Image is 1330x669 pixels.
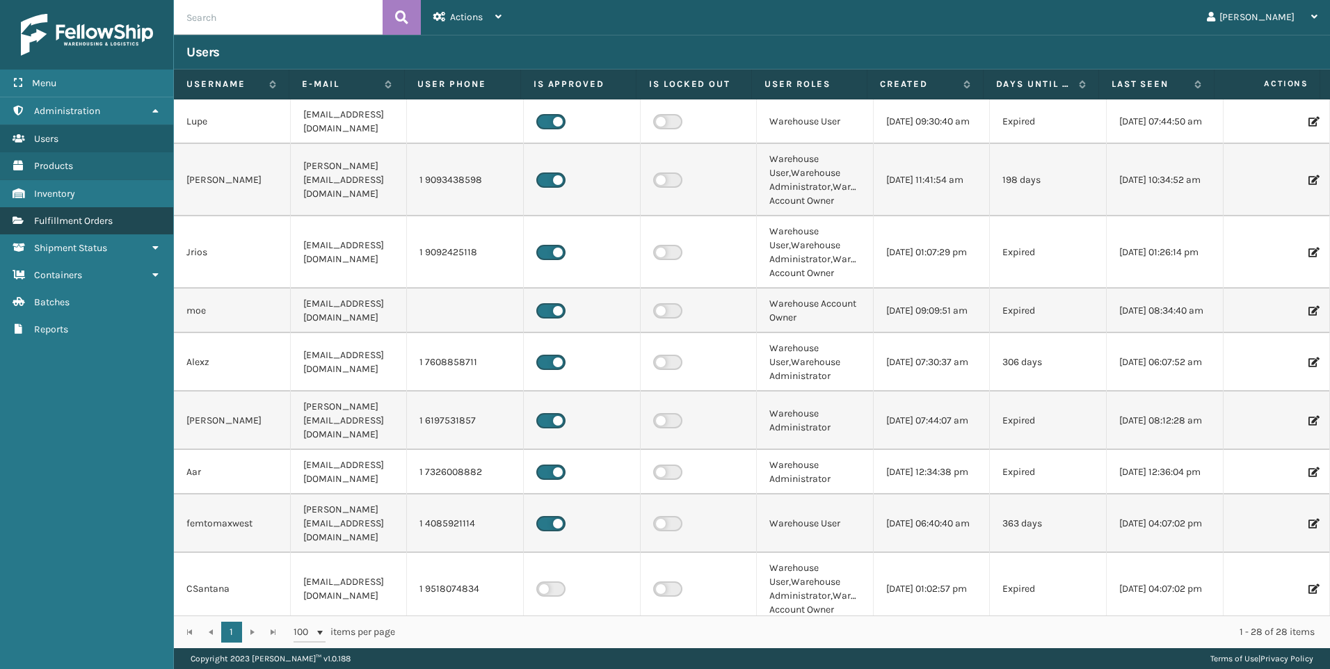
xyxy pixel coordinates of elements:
[1308,584,1317,594] i: Edit
[407,333,524,392] td: 1 7608858711
[34,105,100,117] span: Administration
[291,392,408,450] td: [PERSON_NAME][EMAIL_ADDRESS][DOMAIN_NAME]
[1308,519,1317,529] i: Edit
[1308,175,1317,185] i: Edit
[174,216,291,289] td: Jrios
[291,333,408,392] td: [EMAIL_ADDRESS][DOMAIN_NAME]
[174,450,291,494] td: Aar
[21,14,153,56] img: logo
[34,160,73,172] span: Products
[874,216,991,289] td: [DATE] 01:07:29 pm
[874,99,991,144] td: [DATE] 09:30:40 am
[874,333,991,392] td: [DATE] 07:30:37 am
[874,553,991,625] td: [DATE] 01:02:57 pm
[407,553,524,625] td: 1 9518074834
[1308,357,1317,367] i: Edit
[34,323,68,335] span: Reports
[191,648,351,669] p: Copyright 2023 [PERSON_NAME]™ v 1.0.188
[1308,416,1317,426] i: Edit
[990,553,1107,625] td: Expired
[990,392,1107,450] td: Expired
[996,78,1072,90] label: Days until password expires
[174,333,291,392] td: Alexz
[34,188,75,200] span: Inventory
[757,144,874,216] td: Warehouse User,Warehouse Administrator,Warehouse Account Owner
[32,77,56,89] span: Menu
[990,144,1107,216] td: 198 days
[1107,392,1224,450] td: [DATE] 08:12:28 am
[34,242,107,254] span: Shipment Status
[407,216,524,289] td: 1 9092425118
[407,392,524,450] td: 1 6197531857
[1210,648,1313,669] div: |
[534,78,623,90] label: Is Approved
[221,622,242,643] a: 1
[294,622,395,643] span: items per page
[757,99,874,144] td: Warehouse User
[174,99,291,144] td: Lupe
[1308,467,1317,477] i: Edit
[990,494,1107,553] td: 363 days
[186,78,262,90] label: Username
[874,450,991,494] td: [DATE] 12:34:38 pm
[990,99,1107,144] td: Expired
[407,144,524,216] td: 1 9093438598
[874,289,991,333] td: [DATE] 09:09:51 am
[649,78,739,90] label: Is Locked Out
[757,553,874,625] td: Warehouse User,Warehouse Administrator,Warehouse Account Owner
[450,11,483,23] span: Actions
[291,99,408,144] td: [EMAIL_ADDRESS][DOMAIN_NAME]
[1308,248,1317,257] i: Edit
[174,553,291,625] td: CSantana
[302,78,378,90] label: E-mail
[407,494,524,553] td: 1 4085921114
[1107,144,1224,216] td: [DATE] 10:34:52 am
[757,216,874,289] td: Warehouse User,Warehouse Administrator,Warehouse Account Owner
[1107,553,1224,625] td: [DATE] 04:07:02 pm
[757,494,874,553] td: Warehouse User
[757,289,874,333] td: Warehouse Account Owner
[1112,78,1187,90] label: Last Seen
[174,494,291,553] td: femtomaxwest
[1219,72,1317,95] span: Actions
[1107,99,1224,144] td: [DATE] 07:44:50 am
[174,289,291,333] td: moe
[764,78,854,90] label: User Roles
[880,78,956,90] label: Created
[34,269,82,281] span: Containers
[174,392,291,450] td: [PERSON_NAME]
[1107,450,1224,494] td: [DATE] 12:36:04 pm
[34,296,70,308] span: Batches
[291,144,408,216] td: [PERSON_NAME][EMAIL_ADDRESS][DOMAIN_NAME]
[757,392,874,450] td: Warehouse Administrator
[186,44,220,61] h3: Users
[874,494,991,553] td: [DATE] 06:40:40 am
[990,450,1107,494] td: Expired
[757,450,874,494] td: Warehouse Administrator
[874,392,991,450] td: [DATE] 07:44:07 am
[1107,289,1224,333] td: [DATE] 08:34:40 am
[1308,117,1317,127] i: Edit
[1260,654,1313,663] a: Privacy Policy
[34,215,113,227] span: Fulfillment Orders
[291,289,408,333] td: [EMAIL_ADDRESS][DOMAIN_NAME]
[1210,654,1258,663] a: Terms of Use
[174,144,291,216] td: [PERSON_NAME]
[291,216,408,289] td: [EMAIL_ADDRESS][DOMAIN_NAME]
[874,144,991,216] td: [DATE] 11:41:54 am
[34,133,58,145] span: Users
[990,333,1107,392] td: 306 days
[291,450,408,494] td: [EMAIL_ADDRESS][DOMAIN_NAME]
[417,78,507,90] label: User phone
[1107,216,1224,289] td: [DATE] 01:26:14 pm
[1107,333,1224,392] td: [DATE] 06:07:52 am
[291,553,408,625] td: [EMAIL_ADDRESS][DOMAIN_NAME]
[1308,306,1317,316] i: Edit
[757,333,874,392] td: Warehouse User,Warehouse Administrator
[294,625,314,639] span: 100
[291,494,408,553] td: [PERSON_NAME][EMAIL_ADDRESS][DOMAIN_NAME]
[990,216,1107,289] td: Expired
[990,289,1107,333] td: Expired
[415,625,1315,639] div: 1 - 28 of 28 items
[1107,494,1224,553] td: [DATE] 04:07:02 pm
